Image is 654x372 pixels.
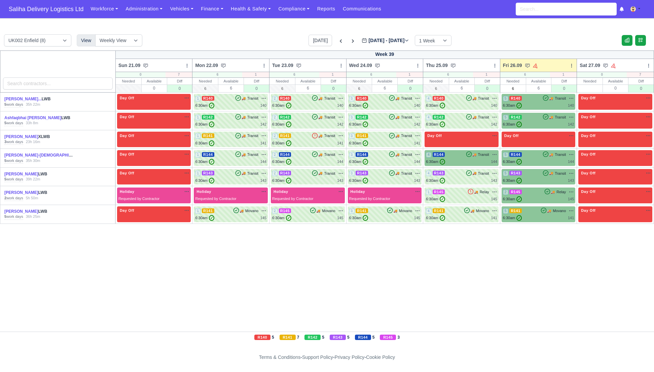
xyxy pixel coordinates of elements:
[279,96,291,101] span: R140
[440,122,445,127] span: ✓
[366,354,395,360] a: Cookie Policy
[414,159,420,165] div: 144
[195,152,201,158] span: 1
[372,78,397,84] div: Available
[426,62,448,69] span: Thu 25.09
[503,171,508,176] span: 5
[356,96,368,101] span: R140
[279,133,291,138] span: R141
[491,159,497,165] div: 144
[603,84,628,92] div: 0
[335,354,365,360] a: Privacy Policy
[349,122,368,127] div: 6:30am
[272,140,291,146] div: 6:30am
[195,178,214,183] div: 6:30am
[4,97,42,101] a: [PERSON_NAME]...
[337,159,343,165] div: 144
[116,72,166,77] div: 0
[4,153,74,158] div: LWB
[426,122,445,127] div: 6:30am
[4,121,23,126] div: work days
[286,103,291,108] span: ✓
[209,122,214,127] span: ✓
[321,84,346,92] div: 0
[423,72,473,77] div: 6
[118,114,136,119] span: Day Off
[349,140,368,146] div: 6:30am
[116,78,141,84] div: Needed
[77,34,96,46] div: View
[401,152,412,158] span: Transit
[426,190,431,195] span: 1
[414,122,420,127] div: 142
[551,84,577,92] div: 0
[516,3,617,15] input: Search...
[577,72,627,77] div: 0
[118,133,136,138] span: Day Off
[363,122,368,127] span: ✓
[509,190,522,194] span: R145
[118,171,136,175] span: Day Off
[318,152,322,157] span: 🚚
[478,96,489,101] span: Transit
[4,196,23,201] div: work days
[398,78,423,84] div: Diff
[4,115,61,120] a: Ashfaqbhai [PERSON_NAME]
[568,122,574,127] div: 142
[628,84,654,92] div: 0
[363,140,368,146] span: ✓
[195,122,214,127] div: 6:30am
[362,37,409,44] label: [DATE] - [DATE]
[478,114,489,120] span: Transit
[516,103,522,108] span: ✓
[302,354,333,360] a: Support Policy
[526,84,551,92] div: 6
[491,122,497,127] div: 142
[426,115,431,120] span: 4
[218,84,244,92] div: 6
[395,133,399,138] span: 🚚
[313,2,339,15] a: Reports
[500,72,550,77] div: 6
[202,171,214,175] span: R143
[118,152,136,157] span: Day Off
[580,96,597,100] span: Day Off
[414,103,420,108] div: 140
[503,133,520,138] span: Day Off
[401,133,412,139] span: Transit
[195,133,201,139] span: 1
[555,114,566,120] span: Transit
[195,62,218,69] span: Mon 22.09
[142,84,167,92] div: 0
[242,171,246,176] span: 🚚
[426,196,445,202] div: 6:30am
[500,78,526,84] div: Needed
[4,102,6,106] strong: 5
[580,171,597,175] span: Day Off
[4,159,6,163] strong: 5
[337,122,343,127] div: 142
[269,72,319,77] div: 6
[260,140,266,146] div: 141
[509,171,522,175] span: R143
[472,96,476,101] span: 🚚
[503,190,508,195] span: 2
[4,139,23,145] div: work days
[449,84,474,92] div: 6
[247,96,258,101] span: Transit
[423,78,449,84] div: Needed
[322,208,335,214] span: Movano
[549,171,553,176] span: 🚚
[398,84,423,92] div: 0
[202,133,214,138] span: R141
[550,72,577,77] div: 1
[247,133,258,139] span: Transit
[433,171,445,175] span: R143
[509,96,522,101] span: R140
[247,171,258,176] span: Transit
[272,103,291,108] div: 6:30am
[551,190,555,195] span: 🚚
[349,159,368,165] div: 6:30am
[26,102,40,107] div: 35h 22m
[401,171,412,176] span: Transit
